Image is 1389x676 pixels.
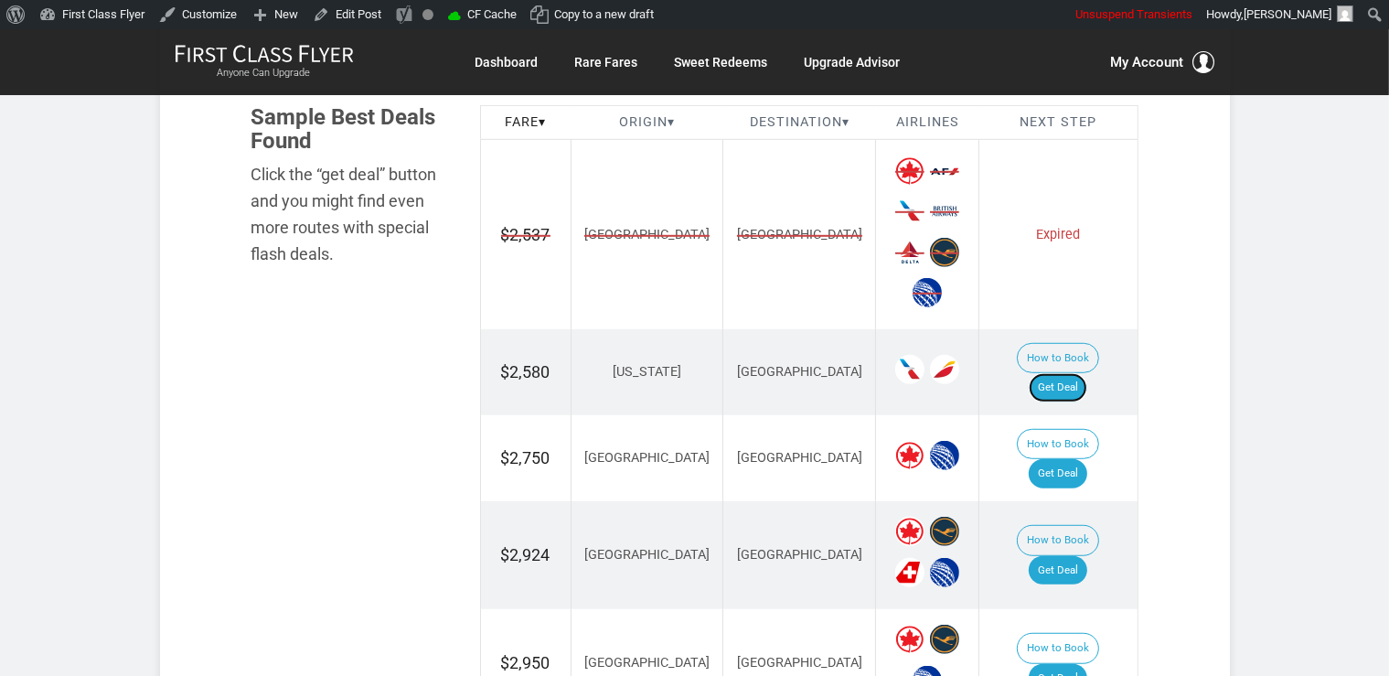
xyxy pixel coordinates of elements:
span: American Airlines [895,355,924,384]
h3: Sample Best Deals Found [251,105,453,154]
span: American Airlines [895,197,924,226]
span: My Account [1111,51,1184,73]
a: Rare Fares [575,46,638,79]
span: [GEOGRAPHIC_DATA] [737,655,862,671]
th: Destination [723,105,876,140]
th: Fare [480,105,571,140]
span: ▾ [668,114,675,130]
span: Air Canada [895,625,924,654]
span: Expired [1036,227,1080,242]
span: $2,950 [501,653,550,672]
span: Air Canada [895,156,924,186]
a: Get Deal [1029,373,1087,402]
div: Click the “get deal” button and you might find even more routes with special flash deals. [251,162,453,267]
a: Get Deal [1029,459,1087,488]
button: How to Book [1017,633,1099,664]
button: How to Book [1017,525,1099,556]
span: Air France [930,156,959,186]
span: Unsuspend Transients [1075,7,1192,21]
span: United [930,441,959,470]
span: $2,750 [501,448,550,467]
a: Get Deal [1029,556,1087,585]
span: Swiss [895,558,924,587]
a: First Class FlyerAnyone Can Upgrade [175,44,354,80]
span: United [913,278,942,307]
span: Lufthansa [930,238,959,267]
span: Air Canada [895,517,924,546]
span: ▾ [539,114,546,130]
small: Anyone Can Upgrade [175,67,354,80]
span: [GEOGRAPHIC_DATA] [584,450,710,466]
span: [GEOGRAPHIC_DATA] [737,364,862,380]
span: Air Canada [895,441,924,470]
span: [GEOGRAPHIC_DATA] [737,547,862,563]
span: United [930,558,959,587]
button: How to Book [1017,343,1099,374]
th: Airlines [876,105,979,140]
span: Delta Airlines [895,238,924,267]
a: Dashboard [475,46,539,79]
span: [GEOGRAPHIC_DATA] [737,226,862,245]
span: $2,580 [501,362,550,381]
button: How to Book [1017,429,1099,460]
span: ▾ [842,114,849,130]
span: Lufthansa [930,625,959,654]
th: Origin [571,105,723,140]
span: [GEOGRAPHIC_DATA] [737,450,862,466]
th: Next Step [979,105,1138,140]
img: First Class Flyer [175,44,354,63]
span: [GEOGRAPHIC_DATA] [584,226,710,245]
a: Sweet Redeems [675,46,768,79]
span: Lufthansa [930,517,959,546]
span: [PERSON_NAME] [1244,7,1331,21]
span: British Airways [930,197,959,226]
span: [US_STATE] [613,364,681,380]
span: [GEOGRAPHIC_DATA] [584,655,710,671]
span: Iberia [930,355,959,384]
span: [GEOGRAPHIC_DATA] [584,547,710,563]
span: $2,537 [501,223,550,247]
a: Upgrade Advisor [805,46,901,79]
button: My Account [1111,51,1215,73]
span: $2,924 [501,545,550,564]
